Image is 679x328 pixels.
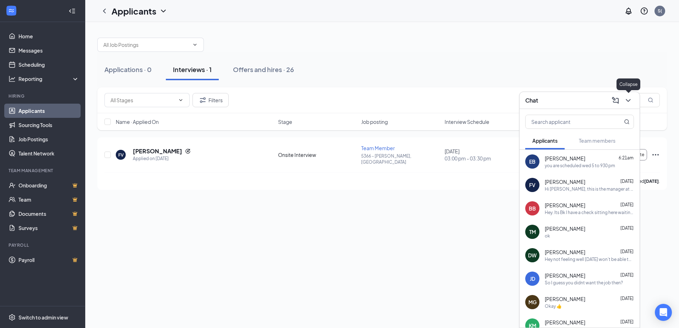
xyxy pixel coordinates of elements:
svg: ChevronDown [178,97,184,103]
div: Team Management [9,168,78,174]
div: JD [530,275,535,282]
a: Home [18,29,79,43]
svg: WorkstreamLogo [8,7,15,14]
div: MG [528,299,537,306]
p: 5366 - [PERSON_NAME], [GEOGRAPHIC_DATA] [361,153,440,165]
a: SurveysCrown [18,221,79,235]
span: [PERSON_NAME] [545,202,585,209]
span: [PERSON_NAME] [545,319,585,326]
div: Offers and hires · 26 [233,65,294,74]
div: FV [529,181,536,188]
div: Open Intercom Messenger [655,304,672,321]
a: Messages [18,43,79,58]
a: PayrollCrown [18,253,79,267]
svg: Notifications [624,7,633,15]
div: TM [529,228,536,235]
span: Name · Applied On [116,118,159,125]
div: BB [529,205,536,212]
a: Applicants [18,104,79,118]
span: [DATE] [620,272,634,278]
input: Search applicant [526,115,610,129]
a: DocumentsCrown [18,207,79,221]
div: FV [118,152,124,158]
div: EB [529,158,536,165]
span: Job posting [361,118,388,125]
span: [DATE] [620,179,634,184]
svg: ChevronDown [624,96,632,105]
span: [DATE] [620,249,634,254]
span: [PERSON_NAME] [545,155,585,162]
span: [PERSON_NAME] [545,225,585,232]
h5: [PERSON_NAME] [133,147,182,155]
button: ChevronDown [623,95,634,106]
div: Okay 👍 [545,303,562,309]
a: Talent Network [18,146,79,160]
svg: MagnifyingGlass [648,97,653,103]
a: Scheduling [18,58,79,72]
span: [PERSON_NAME] [545,272,585,279]
a: TeamCrown [18,192,79,207]
svg: Filter [199,96,207,104]
span: 6:21am [619,155,634,160]
span: [DATE] [620,319,634,324]
svg: QuestionInfo [640,7,648,15]
div: Switch to admin view [18,314,68,321]
div: Payroll [9,242,78,248]
span: [PERSON_NAME] [545,295,585,302]
span: Team members [579,137,615,144]
div: So I guess you didnt want the job then? [545,280,623,286]
div: Hey not feeling well [DATE] won’t be able to come in I’ve got some type of [MEDICAL_DATA] really ... [545,256,634,262]
svg: MagnifyingGlass [624,119,630,125]
div: Hiring [9,93,78,99]
span: Stage [278,118,292,125]
div: Hi [PERSON_NAME], this is the manager at Burger King Your interview with us for the Team Member i... [545,186,634,192]
svg: Ellipses [651,151,660,159]
span: [PERSON_NAME] [545,178,585,185]
input: All Job Postings [103,41,189,49]
span: [DATE] [620,225,634,231]
div: you are scheduled wed 5 to 930 pm [545,163,615,169]
b: [DATE] [644,179,659,184]
svg: ChevronDown [192,42,198,48]
span: [DATE] [620,296,634,301]
span: Applicants [532,137,558,144]
div: Applications · 0 [104,65,152,74]
h1: Applicants [112,5,156,17]
span: Interview Schedule [445,118,489,125]
div: Reporting [18,75,80,82]
span: [PERSON_NAME] [545,248,585,256]
svg: Settings [9,314,16,321]
span: 03:00 pm - 03:30 pm [445,155,523,162]
button: Filter Filters [192,93,229,107]
svg: ChevronDown [159,7,168,15]
h3: Chat [525,97,538,104]
div: Onsite Interview [278,151,357,158]
svg: ChevronLeft [100,7,109,15]
button: ComposeMessage [610,95,621,106]
a: Sourcing Tools [18,118,79,132]
div: Applied on [DATE] [133,155,191,162]
input: All Stages [110,96,175,104]
div: Hey. Its Bk I have a check sitting here waiting for you. Thanks [PERSON_NAME] [545,209,634,215]
a: OnboardingCrown [18,178,79,192]
div: [DATE] [445,148,523,162]
div: S( [658,8,662,14]
div: DW [528,252,537,259]
svg: Reapply [185,148,191,154]
div: ok [545,233,550,239]
svg: Collapse [69,7,76,15]
div: Collapse [616,78,640,90]
span: Team Member [361,145,395,151]
div: Interviews · 1 [173,65,212,74]
a: Job Postings [18,132,79,146]
span: [DATE] [620,202,634,207]
svg: Analysis [9,75,16,82]
svg: ComposeMessage [611,96,620,105]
